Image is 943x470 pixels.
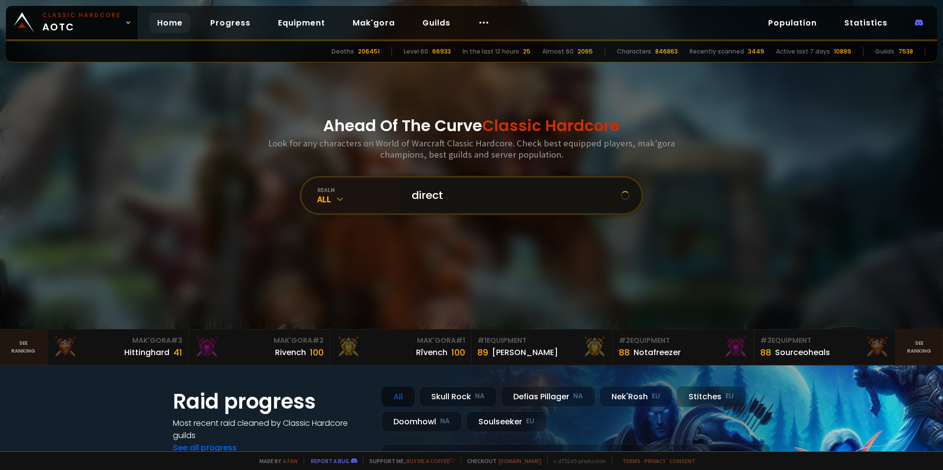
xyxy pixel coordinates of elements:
[406,457,455,465] a: Buy me a coffee
[47,330,189,365] a: Mak'Gora#3Hittinghard41
[644,457,666,465] a: Privacy
[381,444,770,470] a: a month agozgpetri on godDefias Pillager8 /90
[381,411,462,432] div: Doomhowl
[471,330,613,365] a: #1Equipment89[PERSON_NAME]
[264,138,679,160] h3: Look for any characters on World of Warcraft Classic Hardcore. Check best equipped players, mak'g...
[381,386,415,407] div: All
[317,194,400,205] div: All
[42,11,121,34] span: AOTC
[547,457,606,465] span: v. d752d5 - production
[613,330,754,365] a: #2Equipment88Notafreezer
[475,391,485,401] small: NA
[482,114,620,137] span: Classic Hardcore
[573,391,583,401] small: NA
[526,416,534,426] small: EU
[173,386,369,417] h1: Raid progress
[760,346,771,359] div: 88
[323,114,620,138] h1: Ahead Of The Curve
[834,47,851,56] div: 10899
[189,330,330,365] a: Mak'Gora#2Rivench100
[317,186,400,194] div: realm
[124,346,169,359] div: Hittinghard
[542,47,574,56] div: Almost 60
[634,346,681,359] div: Notafreezer
[477,346,488,359] div: 89
[451,346,465,359] div: 100
[363,457,455,465] span: Support me,
[499,457,541,465] a: [DOMAIN_NAME]
[690,47,744,56] div: Recently scanned
[501,386,595,407] div: Defias Pillager
[754,330,896,365] a: #3Equipment88Sourceoheals
[311,457,349,465] a: Report a bug
[336,335,465,346] div: Mak'Gora
[275,346,306,359] div: Rivench
[619,335,630,345] span: # 2
[312,335,324,345] span: # 2
[652,391,660,401] small: EU
[345,13,403,33] a: Mak'gora
[416,346,447,359] div: Rîvench
[477,335,487,345] span: # 1
[149,13,191,33] a: Home
[404,47,428,56] div: Level 60
[419,386,497,407] div: Skull Rock
[461,457,541,465] span: Checkout
[53,335,182,346] div: Mak'Gora
[270,13,333,33] a: Equipment
[578,47,593,56] div: 2065
[619,335,748,346] div: Equipment
[456,335,465,345] span: # 1
[669,457,695,465] a: Consent
[173,346,182,359] div: 41
[619,346,630,359] div: 88
[617,47,651,56] div: Characters
[775,346,830,359] div: Sourceoheals
[875,47,894,56] div: Guilds
[676,386,746,407] div: Stitches
[330,330,471,365] a: Mak'Gora#1Rîvench100
[463,47,519,56] div: In the last 12 hours
[358,47,380,56] div: 206451
[655,47,678,56] div: 846863
[492,346,558,359] div: [PERSON_NAME]
[760,13,825,33] a: Population
[283,457,298,465] a: a fan
[432,47,451,56] div: 66933
[466,411,547,432] div: Soulseeker
[896,330,943,365] a: Seeranking
[202,13,258,33] a: Progress
[415,13,458,33] a: Guilds
[173,442,237,453] a: See all progress
[760,335,772,345] span: # 3
[776,47,830,56] div: Active last 7 days
[42,11,121,20] small: Classic Hardcore
[440,416,450,426] small: NA
[171,335,182,345] span: # 3
[253,457,298,465] span: Made by
[523,47,530,56] div: 25
[622,457,640,465] a: Terms
[310,346,324,359] div: 100
[477,335,607,346] div: Equipment
[406,178,621,213] input: Search a character...
[748,47,764,56] div: 3449
[194,335,324,346] div: Mak'Gora
[599,386,672,407] div: Nek'Rosh
[836,13,895,33] a: Statistics
[332,47,354,56] div: Deaths
[760,335,889,346] div: Equipment
[6,6,138,39] a: Classic HardcoreAOTC
[173,417,369,442] h4: Most recent raid cleaned by Classic Hardcore guilds
[725,391,734,401] small: EU
[898,47,913,56] div: 7538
